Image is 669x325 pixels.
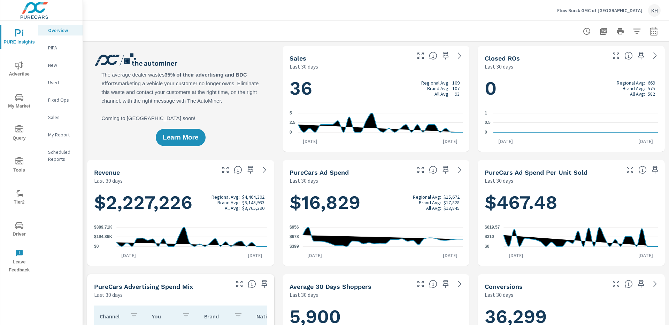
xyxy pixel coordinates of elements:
[2,157,36,174] span: Tools
[290,291,318,299] p: Last 30 days
[163,134,198,141] span: Learn More
[630,24,644,38] button: Apply Filters
[419,200,441,205] p: Brand Avg:
[48,62,77,69] p: New
[242,200,264,205] p: $5,145,933
[290,62,318,71] p: Last 30 days
[638,166,647,174] span: Average cost of advertising per each vehicle sold at the dealer over the selected date range. The...
[259,278,270,290] span: Save this to your personalized report
[225,205,240,211] p: All Avg:
[2,221,36,238] span: Driver
[648,80,655,86] p: 669
[485,169,587,176] h5: PureCars Ad Spend Per Unit Sold
[290,176,318,185] p: Last 30 days
[636,278,647,290] span: Save this to your personalized report
[444,194,460,200] p: $15,672
[38,77,83,88] div: Used
[454,50,465,61] a: See more details in report
[485,283,523,290] h5: Conversions
[415,278,426,290] button: Make Fullscreen
[454,278,465,290] a: See more details in report
[485,55,520,62] h5: Closed ROs
[94,291,123,299] p: Last 30 days
[217,200,240,205] p: Brand Avg:
[617,80,645,86] p: Regional Avg:
[48,131,77,138] p: My Report
[438,252,462,259] p: [DATE]
[624,164,636,175] button: Make Fullscreen
[610,278,622,290] button: Make Fullscreen
[94,225,112,230] text: $389.71K
[485,130,487,135] text: 0
[485,62,513,71] p: Last 30 days
[504,252,528,259] p: [DATE]
[455,91,460,97] p: 93
[234,278,245,290] button: Make Fullscreen
[610,50,622,61] button: Make Fullscreen
[38,112,83,122] div: Sales
[444,205,460,211] p: $13,845
[290,191,463,214] h1: $16,829
[38,60,83,70] div: New
[243,252,267,259] p: [DATE]
[48,114,77,121] p: Sales
[440,164,451,175] span: Save this to your personalized report
[452,86,460,91] p: 107
[259,164,270,175] a: See more details in report
[290,77,463,100] h1: 36
[94,176,123,185] p: Last 30 days
[633,138,658,145] p: [DATE]
[438,138,462,145] p: [DATE]
[630,91,645,97] p: All Avg:
[429,166,437,174] span: Total cost of media for all PureCars channels for the selected dealership group over the selected...
[429,51,437,60] span: Number of vehicles sold by the dealership over the selected date range. [Source: This data is sou...
[485,235,494,239] text: $310
[2,125,36,142] span: Query
[290,169,349,176] h5: PureCars Ad Spend
[647,24,661,38] button: Select Date Range
[648,91,655,97] p: 582
[636,50,647,61] span: Save this to your personalized report
[220,164,231,175] button: Make Fullscreen
[290,120,295,125] text: 2.5
[435,91,449,97] p: All Avg:
[613,24,627,38] button: Print Report
[485,244,490,249] text: $0
[290,283,371,290] h5: Average 30 Days Shoppers
[649,164,661,175] span: Save this to your personalized report
[290,234,299,239] text: $678
[2,249,36,274] span: Leave Feedback
[245,164,256,175] span: Save this to your personalized report
[38,95,83,105] div: Fixed Ops
[212,194,240,200] p: Regional Avg:
[38,147,83,164] div: Scheduled Reports
[256,313,281,320] p: National
[485,191,658,214] h1: $467.48
[649,50,661,61] a: See more details in report
[204,313,229,320] p: Brand
[302,252,327,259] p: [DATE]
[2,189,36,206] span: Tier2
[234,166,242,174] span: Total sales revenue over the selected date range. [Source: This data is sourced from the dealer’s...
[0,21,38,277] div: nav menu
[242,205,264,211] p: $3,765,390
[94,244,99,249] text: $0
[48,27,77,34] p: Overview
[38,129,83,140] div: My Report
[290,55,306,62] h5: Sales
[100,313,124,320] p: Channel
[2,29,36,46] span: PURE Insights
[421,80,449,86] p: Regional Avg:
[485,120,491,125] text: 0.5
[624,280,633,288] span: The number of dealer-specified goals completed by a visitor. [Source: This data is provided by th...
[485,291,513,299] p: Last 30 days
[298,138,322,145] p: [DATE]
[94,169,120,176] h5: Revenue
[597,24,610,38] button: "Export Report to PDF"
[648,4,661,17] div: KH
[248,280,256,288] span: This table looks at how you compare to the amount of budget you spend per channel as opposed to y...
[290,130,292,135] text: 0
[413,194,441,200] p: Regional Avg:
[557,7,643,14] p: Flow Buick GMC of [GEOGRAPHIC_DATA]
[427,86,449,91] p: Brand Avg:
